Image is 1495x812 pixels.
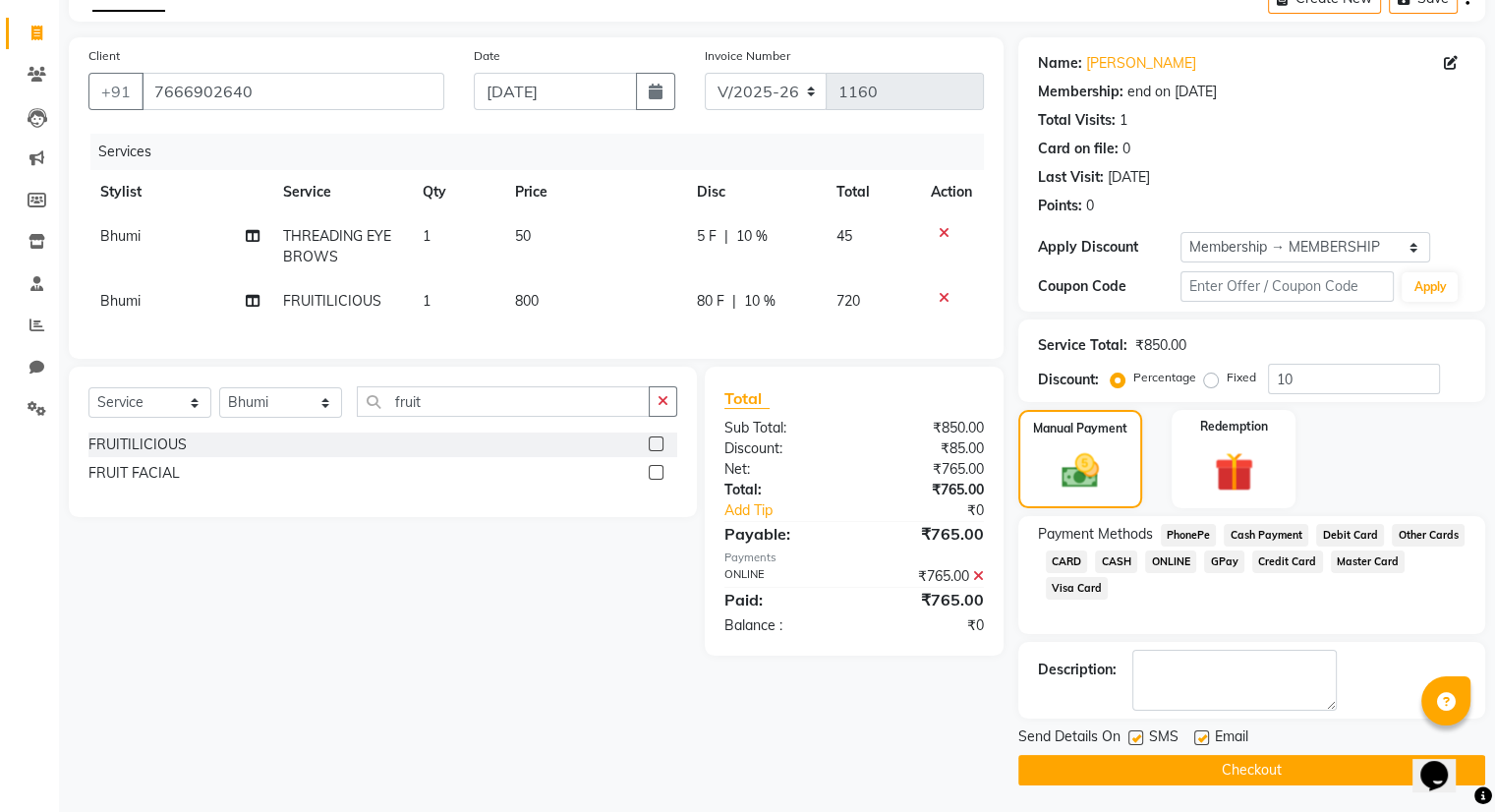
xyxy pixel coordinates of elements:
span: Bhumi [100,292,141,310]
span: Bhumi [100,227,141,245]
div: Name: [1038,53,1082,74]
div: Membership: [1038,82,1123,102]
span: 45 [836,227,852,245]
div: Discount: [710,438,854,459]
span: Send Details On [1018,726,1121,751]
span: Total [724,388,770,409]
div: ₹765.00 [854,522,999,546]
span: FRUITILICIOUS [283,292,381,310]
div: FRUITILICIOUS [88,435,187,455]
span: Payment Methods [1038,524,1153,545]
div: Payments [724,550,984,566]
button: +91 [88,73,144,110]
span: SMS [1149,726,1179,751]
span: Other Cards [1392,524,1465,547]
span: ONLINE [1145,551,1196,573]
th: Price [503,170,685,214]
span: CARD [1046,551,1088,573]
iframe: chat widget [1412,733,1475,792]
th: Action [919,170,984,214]
label: Manual Payment [1033,420,1127,437]
div: ₹0 [878,500,998,521]
div: end on [DATE] [1127,82,1217,102]
div: Sub Total: [710,418,854,438]
a: Add Tip [710,500,878,521]
a: [PERSON_NAME] [1086,53,1196,74]
div: 1 [1120,110,1127,131]
span: THREADING EYEBROWS [283,227,391,265]
div: Net: [710,459,854,480]
div: Last Visit: [1038,167,1104,188]
div: 0 [1122,139,1130,159]
button: Checkout [1018,755,1485,785]
div: ₹765.00 [854,588,999,611]
span: Email [1215,726,1248,751]
label: Percentage [1133,369,1196,386]
span: 800 [515,292,539,310]
span: CASH [1095,551,1137,573]
th: Disc [685,170,825,214]
label: Invoice Number [705,47,790,65]
div: ₹765.00 [854,459,999,480]
span: 10 % [744,291,776,312]
div: ₹0 [854,615,999,636]
input: Search by Name/Mobile/Email/Code [142,73,444,110]
span: Visa Card [1046,577,1109,600]
div: Service Total: [1038,335,1127,356]
div: Apply Discount [1038,237,1180,258]
th: Stylist [88,170,271,214]
span: | [732,291,736,312]
div: ONLINE [710,566,854,587]
div: Discount: [1038,370,1099,390]
div: FRUIT FACIAL [88,463,180,484]
label: Fixed [1227,369,1256,386]
div: ₹85.00 [854,438,999,459]
div: Total Visits: [1038,110,1116,131]
div: Paid: [710,588,854,611]
span: 5 F [697,226,717,247]
span: Master Card [1331,551,1406,573]
span: Debit Card [1316,524,1384,547]
div: Coupon Code [1038,276,1180,297]
div: ₹850.00 [854,418,999,438]
span: Credit Card [1252,551,1323,573]
div: 0 [1086,196,1094,216]
span: 50 [515,227,531,245]
img: _cash.svg [1050,449,1111,493]
div: ₹765.00 [854,480,999,500]
th: Total [825,170,919,214]
span: 10 % [736,226,768,247]
label: Client [88,47,120,65]
span: PhonePe [1161,524,1217,547]
div: Card on file: [1038,139,1119,159]
span: GPay [1204,551,1244,573]
input: Enter Offer / Coupon Code [1180,271,1395,302]
div: ₹765.00 [854,566,999,587]
button: Apply [1402,272,1458,302]
span: Cash Payment [1224,524,1308,547]
div: Payable: [710,522,854,546]
th: Service [271,170,411,214]
img: _gift.svg [1202,447,1266,496]
div: [DATE] [1108,167,1150,188]
span: 1 [423,292,431,310]
div: Services [90,134,999,170]
span: 80 F [697,291,724,312]
span: 720 [836,292,860,310]
div: Balance : [710,615,854,636]
div: ₹850.00 [1135,335,1186,356]
label: Redemption [1200,418,1268,435]
input: Search or Scan [357,386,650,417]
label: Date [474,47,500,65]
div: Description: [1038,660,1117,680]
div: Total: [710,480,854,500]
div: Points: [1038,196,1082,216]
th: Qty [411,170,503,214]
span: | [724,226,728,247]
span: 1 [423,227,431,245]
